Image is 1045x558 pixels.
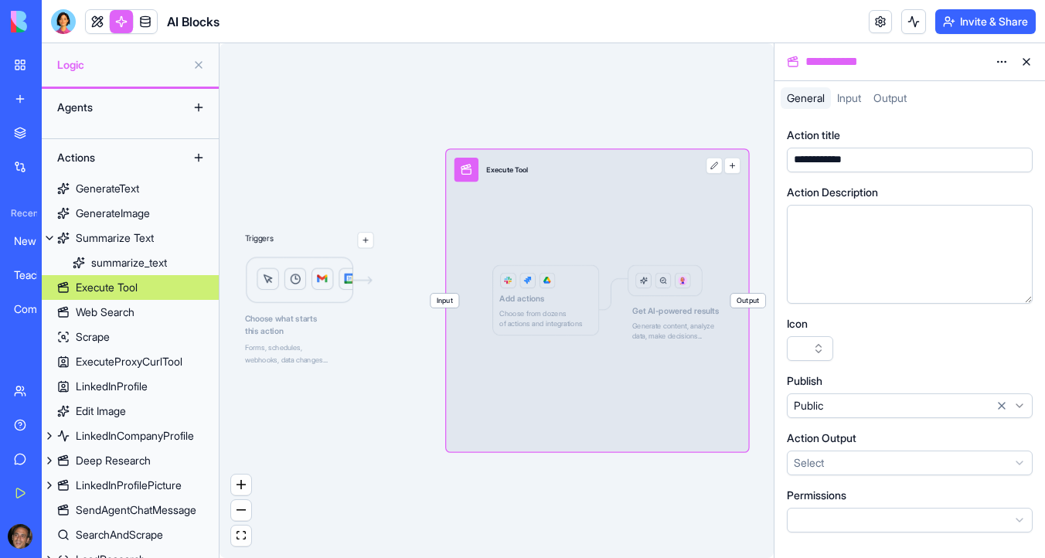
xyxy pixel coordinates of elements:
div: SearchAndScrape [76,527,163,543]
a: GenerateText [42,176,219,201]
span: Forms, schedules, webhooks, data changes... [245,343,328,364]
label: Publish [787,373,822,389]
span: Input [431,294,459,308]
a: Edit Image [42,399,219,424]
div: Deep Research [76,453,151,468]
span: Logic [57,57,186,73]
div: LinkedInProfilePicture [76,478,182,493]
div: GenerateText [76,181,139,196]
span: Input [837,91,861,104]
label: Icon [787,316,808,332]
div: summarize_text [91,255,167,270]
a: Scrape [42,325,219,349]
img: Logic [245,257,374,305]
button: zoom out [231,500,251,521]
div: Scrape [76,329,110,345]
a: SendAgentChatMessage [42,498,219,522]
div: New App [14,233,57,249]
span: Choose what starts this action [245,313,374,337]
a: SearchAndScrape [42,522,219,547]
img: ACg8ocKwlY-G7EnJG7p3bnYwdp_RyFFHyn9MlwQjYsG_56ZlydI1TXjL_Q=s96-c [8,524,32,549]
div: LinkedInProfile [76,379,148,394]
p: Triggers [245,232,274,248]
button: Invite & Share [935,9,1036,34]
label: Action Output [787,430,856,446]
div: Web Search [76,305,134,320]
span: AI Blocks [167,12,220,31]
div: InputExecute ToolOutputLogicAdd actionsChoose from dozensof actions and integrationsGet AI-powere... [446,149,748,451]
img: logo [11,11,107,32]
a: New App [5,226,66,257]
button: fit view [231,526,251,546]
a: ExecuteProxyCurlTool [42,349,219,374]
label: Action Description [787,185,878,200]
div: LinkedInCompanyProfile [76,428,194,444]
span: Output [873,91,907,104]
a: Company Fit and Outreach [5,294,66,325]
div: Execute Tool [76,280,138,295]
div: Teacher Hours Management Portal [14,267,57,283]
div: Summarize Text [76,230,154,246]
div: Edit Image [76,403,126,419]
a: summarize_text [42,250,219,275]
div: Execute Tool [486,165,527,175]
a: LinkedInCompanyProfile [42,424,219,448]
a: Deep Research [42,448,219,473]
span: Output [730,294,765,308]
span: Recent [5,207,37,219]
a: Teacher Hours Management Portal [5,260,66,291]
button: zoom in [231,475,251,495]
label: Permissions [787,488,846,503]
div: Actions [49,145,173,170]
div: TriggersLogicChoose what startsthis actionForms, schedules,webhooks, data changes... [245,200,374,366]
div: GenerateImage [76,206,150,221]
a: Execute Tool [42,275,219,300]
div: Company Fit and Outreach [14,301,57,317]
a: GenerateImage [42,201,219,226]
div: ExecuteProxyCurlTool [76,354,182,369]
a: Web Search [42,300,219,325]
a: LinkedInProfile [42,374,219,399]
a: Summarize Text [42,226,219,250]
div: Agents [49,95,173,120]
a: LinkedInProfilePicture [42,473,219,498]
label: Action title [787,128,840,143]
div: SendAgentChatMessage [76,502,196,518]
span: General [787,91,825,104]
